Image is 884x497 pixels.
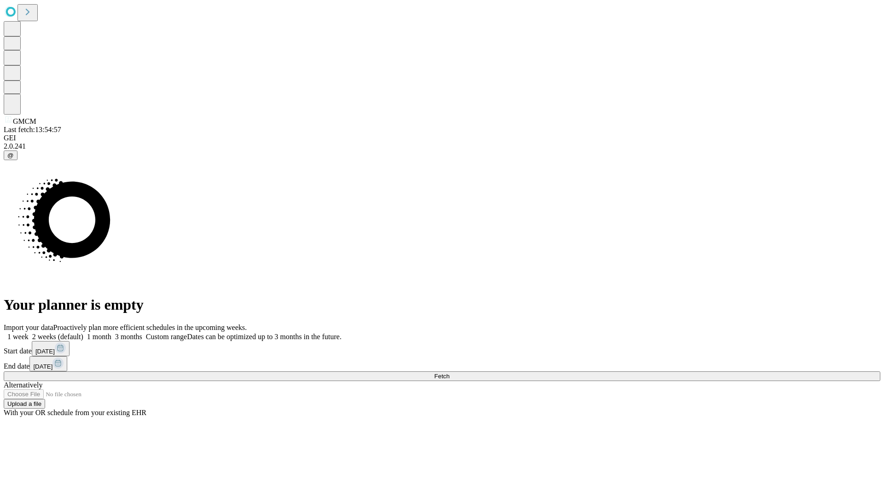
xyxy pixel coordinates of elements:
[4,126,61,133] span: Last fetch: 13:54:57
[146,333,187,341] span: Custom range
[87,333,111,341] span: 1 month
[4,371,880,381] button: Fetch
[4,356,880,371] div: End date
[35,348,55,355] span: [DATE]
[4,324,53,331] span: Import your data
[29,356,67,371] button: [DATE]
[32,333,83,341] span: 2 weeks (default)
[7,152,14,159] span: @
[4,341,880,356] div: Start date
[4,134,880,142] div: GEI
[4,296,880,313] h1: Your planner is empty
[33,363,52,370] span: [DATE]
[7,333,29,341] span: 1 week
[13,117,36,125] span: GMCM
[4,142,880,150] div: 2.0.241
[32,341,70,356] button: [DATE]
[434,373,449,380] span: Fetch
[4,399,45,409] button: Upload a file
[53,324,247,331] span: Proactively plan more efficient schedules in the upcoming weeks.
[187,333,341,341] span: Dates can be optimized up to 3 months in the future.
[4,150,17,160] button: @
[4,409,146,416] span: With your OR schedule from your existing EHR
[4,381,42,389] span: Alternatively
[115,333,142,341] span: 3 months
